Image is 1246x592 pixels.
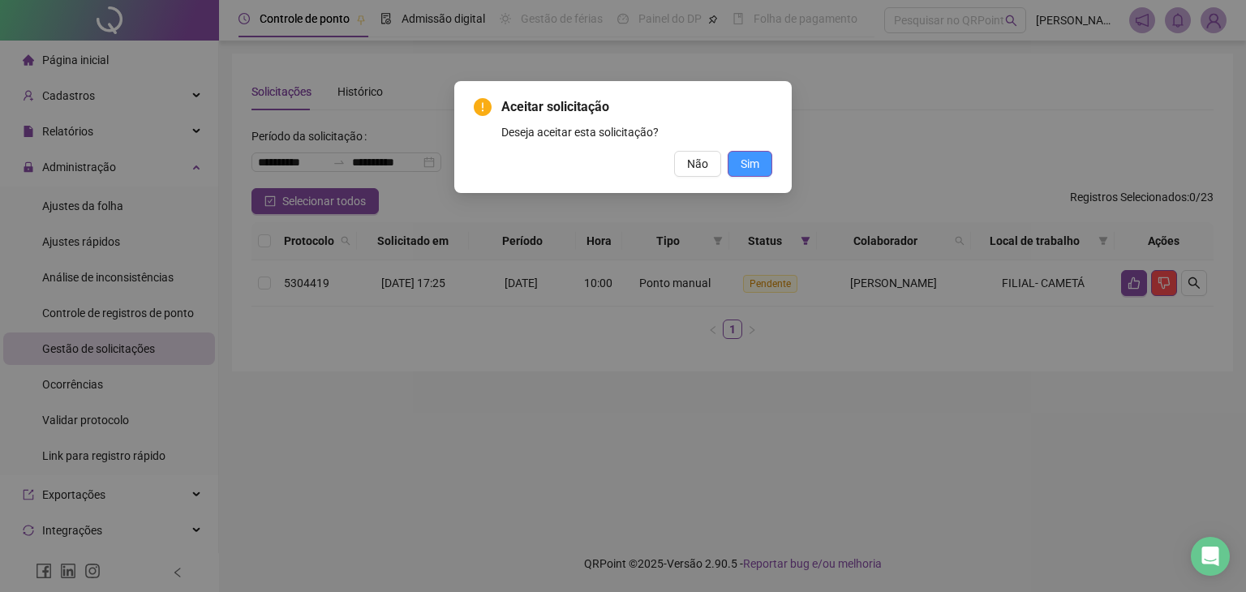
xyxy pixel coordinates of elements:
span: Aceitar solicitação [501,97,772,117]
button: Não [674,151,721,177]
span: exclamation-circle [474,98,492,116]
div: Deseja aceitar esta solicitação? [501,123,772,141]
span: Sim [741,155,759,173]
div: Open Intercom Messenger [1191,537,1230,576]
button: Sim [728,151,772,177]
span: Não [687,155,708,173]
